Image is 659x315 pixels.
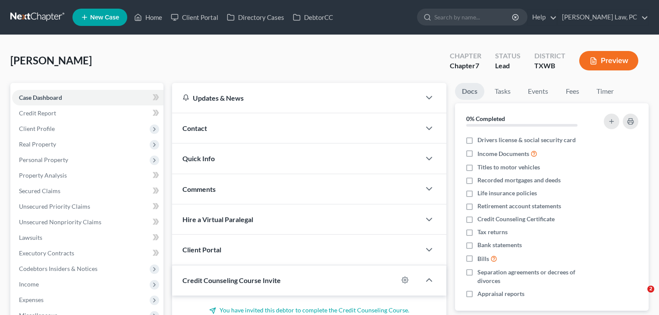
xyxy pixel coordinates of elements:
[10,54,92,67] span: [PERSON_NAME]
[19,140,56,148] span: Real Property
[12,183,163,199] a: Secured Claims
[477,150,529,158] span: Income Documents
[19,203,90,210] span: Unsecured Priority Claims
[19,280,39,288] span: Income
[12,199,163,214] a: Unsecured Priority Claims
[223,10,289,25] a: Directory Cases
[477,241,522,249] span: Bank statements
[477,268,593,285] span: Separation agreements or decrees of divorces
[521,83,555,100] a: Events
[488,83,518,100] a: Tasks
[19,218,101,226] span: Unsecured Nonpriority Claims
[558,10,648,25] a: [PERSON_NAME] Law, PC
[19,187,60,194] span: Secured Claims
[495,51,521,61] div: Status
[19,94,62,101] span: Case Dashboard
[182,245,221,254] span: Client Portal
[12,214,163,230] a: Unsecured Nonpriority Claims
[450,61,481,71] div: Chapter
[19,156,68,163] span: Personal Property
[19,109,56,117] span: Credit Report
[12,168,163,183] a: Property Analysis
[12,245,163,261] a: Executory Contracts
[477,290,524,298] span: Appraisal reports
[528,10,557,25] a: Help
[477,228,508,236] span: Tax returns
[466,115,505,122] strong: 0% Completed
[477,136,576,144] span: Drivers license & social security card
[579,51,638,70] button: Preview
[477,189,537,197] span: Life insurance policies
[182,154,215,162] span: Quick Info
[590,83,621,100] a: Timer
[495,61,521,71] div: Lead
[182,215,253,223] span: Hire a Virtual Paralegal
[477,215,555,223] span: Credit Counseling Certificate
[19,172,67,179] span: Property Analysis
[182,124,207,132] span: Contact
[12,90,163,105] a: Case Dashboard
[455,83,484,100] a: Docs
[166,10,223,25] a: Client Portal
[19,234,42,241] span: Lawsuits
[19,265,97,272] span: Codebtors Insiders & Notices
[182,185,216,193] span: Comments
[19,249,74,257] span: Executory Contracts
[19,125,55,132] span: Client Profile
[559,83,586,100] a: Fees
[182,93,410,102] div: Updates & News
[90,14,119,21] span: New Case
[477,163,540,172] span: Titles to motor vehicles
[182,306,436,315] p: You have invited this debtor to complete the Credit Counseling Course.
[19,296,44,303] span: Expenses
[130,10,166,25] a: Home
[647,286,654,293] span: 2
[450,51,481,61] div: Chapter
[475,61,479,70] span: 7
[630,286,650,306] iframe: Intercom live chat
[477,202,561,210] span: Retirement account statements
[434,9,513,25] input: Search by name...
[12,230,163,245] a: Lawsuits
[12,105,163,121] a: Credit Report
[534,61,565,71] div: TXWB
[289,10,337,25] a: DebtorCC
[182,276,281,284] span: Credit Counseling Course Invite
[477,176,561,185] span: Recorded mortgages and deeds
[477,255,489,263] span: Bills
[534,51,565,61] div: District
